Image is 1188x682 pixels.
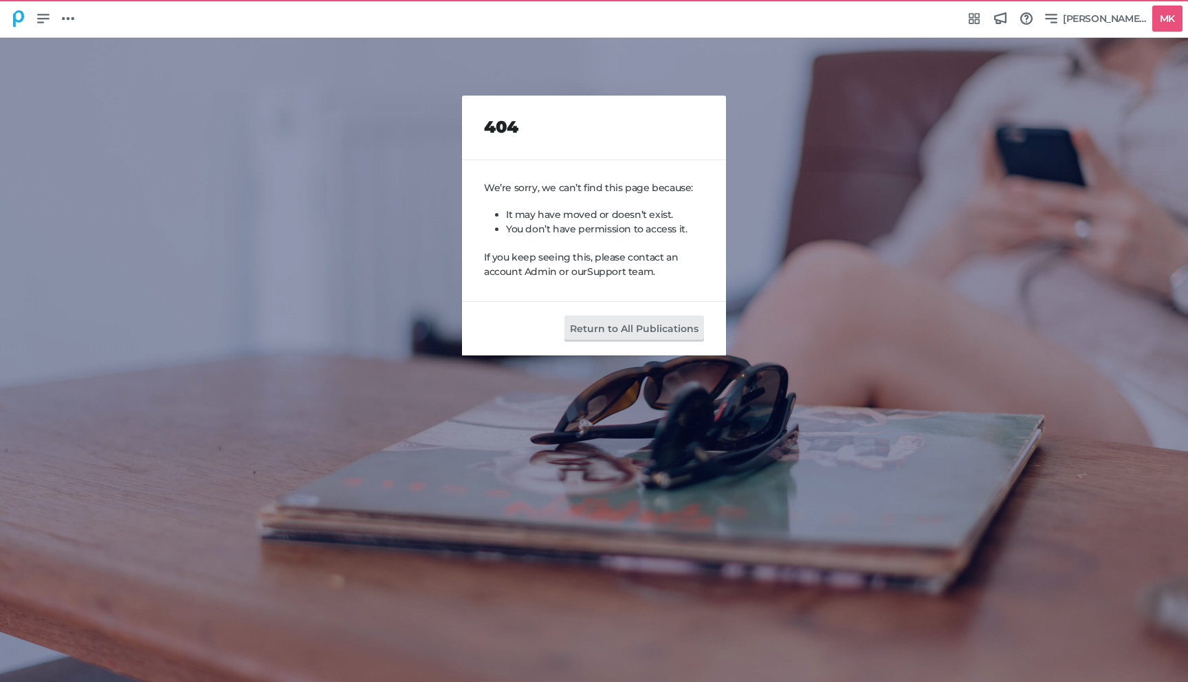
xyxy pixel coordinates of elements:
[587,265,653,278] a: Support team
[484,250,704,279] p: If you keep seeing this, please contact an account Admin or our .
[506,208,704,222] li: It may have moved or doesn’t exist.
[962,7,986,30] a: Integrations Hub
[484,118,704,137] h2: 404
[1119,578,1188,644] iframe: Chat Widget
[506,222,704,236] li: You don’t have permission to access it.
[564,316,704,342] button: Return to All Publications
[484,182,704,279] div: We’re sorry, we can’t find this page because:
[1154,8,1180,30] h5: MK
[1063,11,1147,26] span: [PERSON_NAME] Testing
[5,5,32,32] div: Product Design Studio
